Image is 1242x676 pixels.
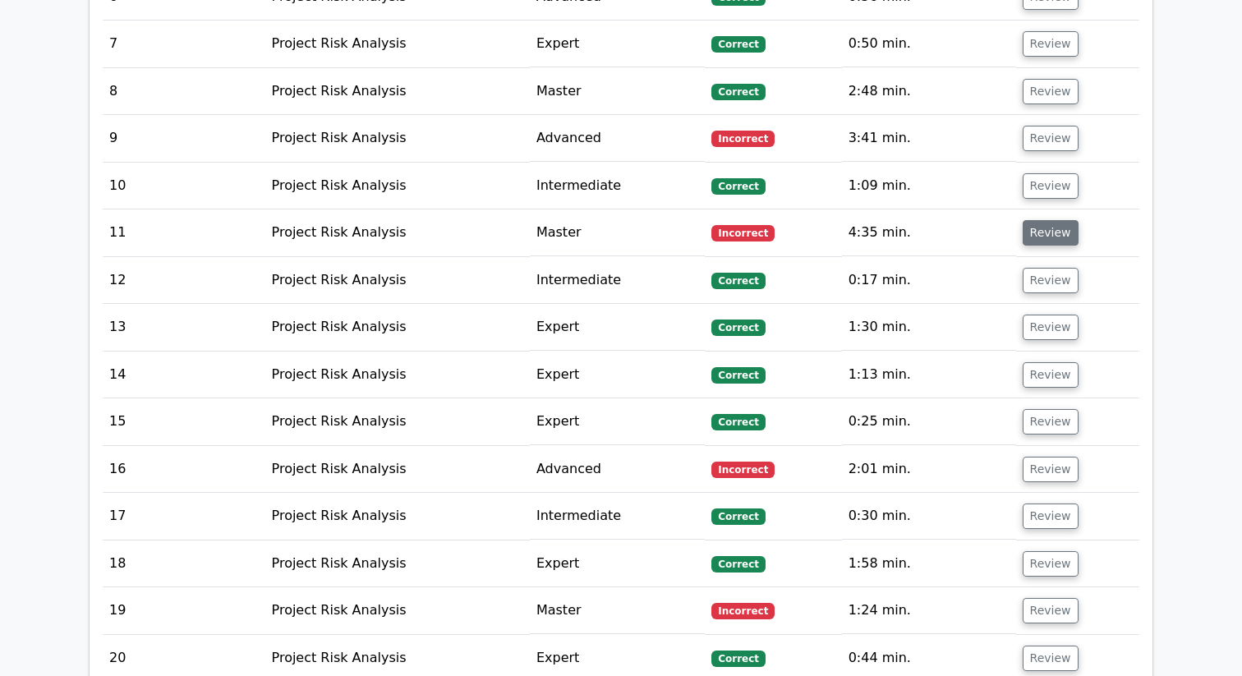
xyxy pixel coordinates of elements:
[711,508,765,525] span: Correct
[711,367,765,384] span: Correct
[842,352,1016,398] td: 1:13 min.
[530,163,706,209] td: Intermediate
[1023,268,1079,293] button: Review
[530,398,706,445] td: Expert
[530,304,706,351] td: Expert
[1023,362,1079,388] button: Review
[711,603,775,619] span: Incorrect
[842,540,1016,587] td: 1:58 min.
[103,115,265,162] td: 9
[530,257,706,304] td: Intermediate
[265,446,530,493] td: Project Risk Analysis
[1023,504,1079,529] button: Review
[842,304,1016,351] td: 1:30 min.
[103,587,265,634] td: 19
[711,320,765,336] span: Correct
[265,398,530,445] td: Project Risk Analysis
[103,446,265,493] td: 16
[530,493,706,540] td: Intermediate
[530,446,706,493] td: Advanced
[530,68,706,115] td: Master
[265,304,530,351] td: Project Risk Analysis
[711,36,765,53] span: Correct
[1023,409,1079,435] button: Review
[530,21,706,67] td: Expert
[842,68,1016,115] td: 2:48 min.
[103,257,265,304] td: 12
[842,446,1016,493] td: 2:01 min.
[1023,220,1079,246] button: Review
[711,414,765,430] span: Correct
[530,352,706,398] td: Expert
[103,540,265,587] td: 18
[842,115,1016,162] td: 3:41 min.
[265,163,530,209] td: Project Risk Analysis
[530,540,706,587] td: Expert
[265,540,530,587] td: Project Risk Analysis
[1023,126,1079,151] button: Review
[711,462,775,478] span: Incorrect
[842,209,1016,256] td: 4:35 min.
[265,209,530,256] td: Project Risk Analysis
[103,163,265,209] td: 10
[711,225,775,241] span: Incorrect
[103,304,265,351] td: 13
[711,178,765,195] span: Correct
[103,68,265,115] td: 8
[1023,173,1079,199] button: Review
[1023,31,1079,57] button: Review
[265,352,530,398] td: Project Risk Analysis
[842,587,1016,634] td: 1:24 min.
[265,115,530,162] td: Project Risk Analysis
[842,493,1016,540] td: 0:30 min.
[103,493,265,540] td: 17
[530,587,706,634] td: Master
[103,21,265,67] td: 7
[1023,457,1079,482] button: Review
[1023,315,1079,340] button: Review
[103,209,265,256] td: 11
[711,84,765,100] span: Correct
[842,398,1016,445] td: 0:25 min.
[103,398,265,445] td: 15
[265,493,530,540] td: Project Risk Analysis
[1023,598,1079,623] button: Review
[1023,551,1079,577] button: Review
[530,115,706,162] td: Advanced
[265,257,530,304] td: Project Risk Analysis
[711,651,765,667] span: Correct
[842,163,1016,209] td: 1:09 min.
[711,131,775,147] span: Incorrect
[265,68,530,115] td: Project Risk Analysis
[711,273,765,289] span: Correct
[842,21,1016,67] td: 0:50 min.
[842,257,1016,304] td: 0:17 min.
[1023,646,1079,671] button: Review
[530,209,706,256] td: Master
[711,556,765,573] span: Correct
[103,352,265,398] td: 14
[1023,79,1079,104] button: Review
[265,587,530,634] td: Project Risk Analysis
[265,21,530,67] td: Project Risk Analysis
